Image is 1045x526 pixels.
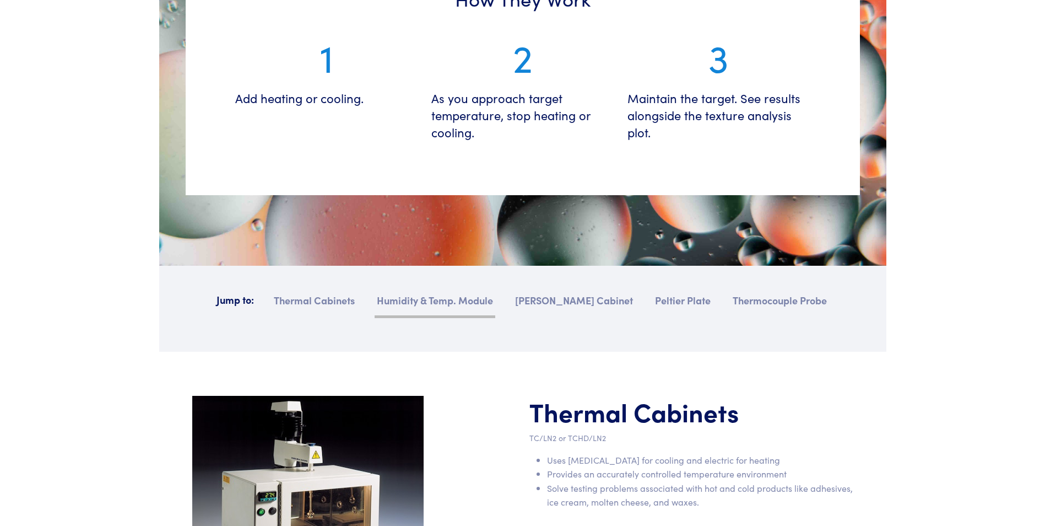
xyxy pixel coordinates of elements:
a: Peltier Plate [653,291,713,315]
h1: Thermal Cabinets [529,396,853,428]
h6: Maintain the target. See results alongside the texture analysis plot. [627,90,810,141]
p: 2 [431,31,614,81]
p: 1 [235,31,418,81]
h6: As you approach target temperature, stop heating or cooling. [431,90,614,141]
a: Thermal Cabinets [272,291,357,315]
a: Thermocouple Probe [730,291,829,315]
a: Humidity & Temp. Module [375,291,495,318]
li: Uses [MEDICAL_DATA] for cooling and electric for heating [547,453,853,468]
p: TC/LN2 or TCHD/LN2 [529,432,853,444]
p: Jump to: [216,292,254,308]
li: Solve testing problems associated with hot and cold products like adhesives, ice cream, molten ch... [547,481,853,509]
li: Provides an accurately controlled temperature environment [547,467,853,481]
a: [PERSON_NAME] Cabinet [513,291,635,315]
h6: Add heating or cooling. [235,90,418,107]
p: 3 [627,31,810,81]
